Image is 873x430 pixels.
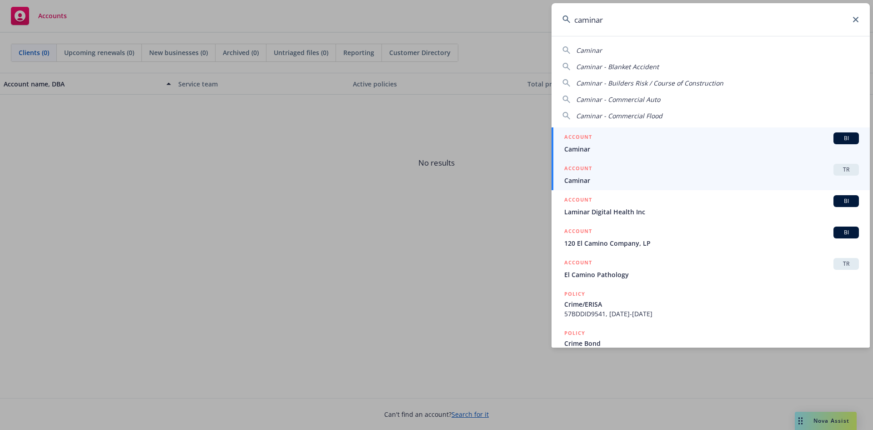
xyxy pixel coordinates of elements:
span: Caminar [564,176,859,185]
span: Caminar - Blanket Accident [576,62,659,71]
a: ACCOUNTBI120 El Camino Company, LP [552,222,870,253]
h5: ACCOUNT [564,227,592,238]
a: POLICYCrime Bond [552,324,870,363]
a: ACCOUNTBILaminar Digital Health Inc [552,190,870,222]
span: BI [837,228,855,237]
input: Search... [552,3,870,36]
a: ACCOUNTTRCaminar [552,159,870,190]
a: POLICYCrime/ERISA57BDDID9541, [DATE]-[DATE] [552,284,870,324]
span: 120 El Camino Company, LP [564,238,859,248]
span: BI [837,134,855,142]
h5: ACCOUNT [564,132,592,143]
h5: ACCOUNT [564,164,592,175]
span: Crime Bond [564,339,859,348]
h5: ACCOUNT [564,195,592,206]
h5: POLICY [564,329,585,338]
span: 57BDDID9541, [DATE]-[DATE] [564,309,859,319]
span: Caminar - Commercial Auto [576,95,660,104]
span: TR [837,166,855,174]
span: Laminar Digital Health Inc [564,207,859,217]
h5: ACCOUNT [564,258,592,269]
a: ACCOUNTBICaminar [552,127,870,159]
span: BI [837,197,855,205]
span: El Camino Pathology [564,270,859,279]
span: Caminar [564,144,859,154]
h5: POLICY [564,289,585,298]
span: TR [837,260,855,268]
span: Caminar - Builders Risk / Course of Construction [576,79,723,87]
a: ACCOUNTTREl Camino Pathology [552,253,870,284]
span: Caminar - Commercial Flood [576,111,662,120]
span: Crime/ERISA [564,299,859,309]
span: Caminar [576,46,602,55]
